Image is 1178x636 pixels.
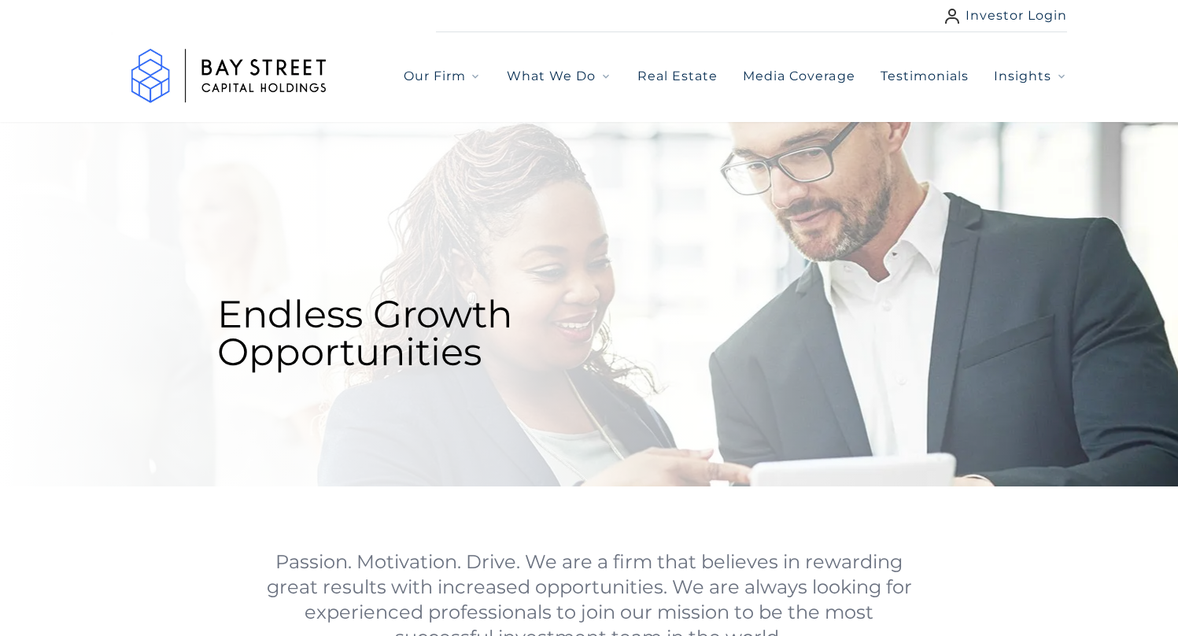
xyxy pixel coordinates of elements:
[881,67,969,86] a: Testimonials
[994,67,1067,86] button: Insights
[945,6,1068,25] a: Investor Login
[743,67,855,86] a: Media Coverage
[507,67,596,86] span: What We Do
[945,9,959,24] img: user icon
[217,291,512,375] span: Endless Growth Opportunities
[404,67,466,86] span: Our Firm
[507,67,611,86] button: What We Do
[111,32,347,120] a: Go to home page
[111,32,347,120] img: Logo
[404,67,482,86] button: Our Firm
[994,67,1051,86] span: Insights
[637,67,718,86] a: Real Estate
